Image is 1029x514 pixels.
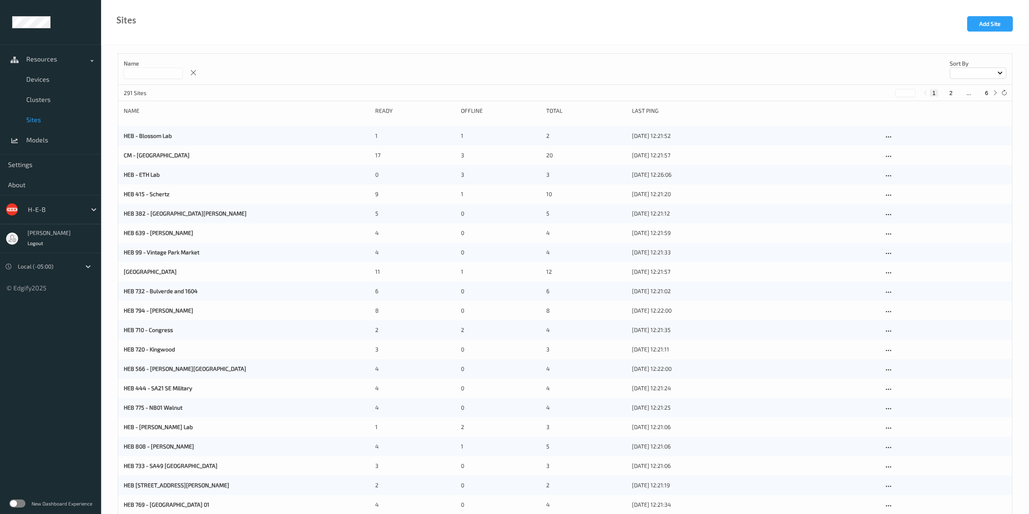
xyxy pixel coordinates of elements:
[375,326,455,334] div: 2
[632,190,878,198] div: [DATE] 12:21:20
[546,229,626,237] div: 4
[967,16,1013,32] button: Add Site
[375,268,455,276] div: 11
[632,326,878,334] div: [DATE] 12:21:35
[461,365,541,373] div: 0
[124,89,184,97] p: 291 Sites
[632,132,878,140] div: [DATE] 12:21:52
[546,209,626,218] div: 5
[461,229,541,237] div: 0
[546,248,626,256] div: 4
[124,171,160,178] a: HEB - ETH Lab
[461,307,541,315] div: 0
[632,209,878,218] div: [DATE] 12:21:12
[546,268,626,276] div: 12
[375,229,455,237] div: 4
[375,365,455,373] div: 4
[546,442,626,451] div: 5
[375,287,455,295] div: 6
[461,132,541,140] div: 1
[461,268,541,276] div: 1
[461,171,541,179] div: 3
[124,443,194,450] a: HEB 808 - [PERSON_NAME]
[124,210,247,217] a: HEB 382 - [GEOGRAPHIC_DATA][PERSON_NAME]
[632,384,878,392] div: [DATE] 12:21:24
[546,287,626,295] div: 6
[546,107,626,115] div: Total
[546,384,626,392] div: 4
[632,307,878,315] div: [DATE] 12:22:00
[124,59,183,68] p: Name
[461,501,541,509] div: 0
[632,442,878,451] div: [DATE] 12:21:06
[546,345,626,353] div: 3
[461,107,541,115] div: Offline
[546,190,626,198] div: 10
[632,404,878,412] div: [DATE] 12:21:25
[983,89,991,97] button: 6
[375,481,455,489] div: 2
[461,190,541,198] div: 1
[375,132,455,140] div: 1
[546,132,626,140] div: 2
[632,151,878,159] div: [DATE] 12:21:57
[461,481,541,489] div: 0
[124,307,193,314] a: HEB 794 - [PERSON_NAME]
[461,404,541,412] div: 0
[546,404,626,412] div: 4
[375,462,455,470] div: 3
[632,171,878,179] div: [DATE] 12:26:06
[546,151,626,159] div: 20
[632,287,878,295] div: [DATE] 12:21:02
[375,107,455,115] div: Ready
[124,132,172,139] a: HEB - Blossom Lab
[461,248,541,256] div: 0
[124,365,246,372] a: HEB 566 - [PERSON_NAME][GEOGRAPHIC_DATA]
[375,307,455,315] div: 8
[124,501,209,508] a: HEB 769 - [GEOGRAPHIC_DATA] 01
[632,248,878,256] div: [DATE] 12:21:33
[375,345,455,353] div: 3
[375,501,455,509] div: 4
[124,423,193,430] a: HEB - [PERSON_NAME] Lab
[964,89,974,97] button: ...
[124,482,229,489] a: HEB [STREET_ADDRESS][PERSON_NAME]
[375,248,455,256] div: 4
[632,345,878,353] div: [DATE] 12:21:11
[461,151,541,159] div: 3
[632,481,878,489] div: [DATE] 12:21:19
[375,190,455,198] div: 9
[632,268,878,276] div: [DATE] 12:21:57
[375,423,455,431] div: 1
[950,59,1006,68] p: Sort by
[124,462,218,469] a: HEB 733 - SA49 [GEOGRAPHIC_DATA]
[546,481,626,489] div: 2
[632,462,878,470] div: [DATE] 12:21:06
[375,209,455,218] div: 5
[632,365,878,373] div: [DATE] 12:22:00
[375,151,455,159] div: 17
[546,423,626,431] div: 3
[461,462,541,470] div: 0
[124,404,182,411] a: HEB 775 - NB01 Walnut
[546,501,626,509] div: 4
[461,423,541,431] div: 2
[947,89,955,97] button: 2
[461,345,541,353] div: 0
[124,346,175,353] a: HEB 720 - Kingwood
[461,326,541,334] div: 2
[375,171,455,179] div: 0
[124,152,190,159] a: CM - [GEOGRAPHIC_DATA]
[632,423,878,431] div: [DATE] 12:21:06
[461,287,541,295] div: 0
[124,385,192,391] a: HEB 444 - SA21 SE Military
[124,249,199,256] a: HEB 99 - Vintage Park Market
[546,365,626,373] div: 4
[632,229,878,237] div: [DATE] 12:21:59
[461,442,541,451] div: 1
[632,501,878,509] div: [DATE] 12:21:34
[930,89,938,97] button: 1
[375,384,455,392] div: 4
[375,404,455,412] div: 4
[461,384,541,392] div: 0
